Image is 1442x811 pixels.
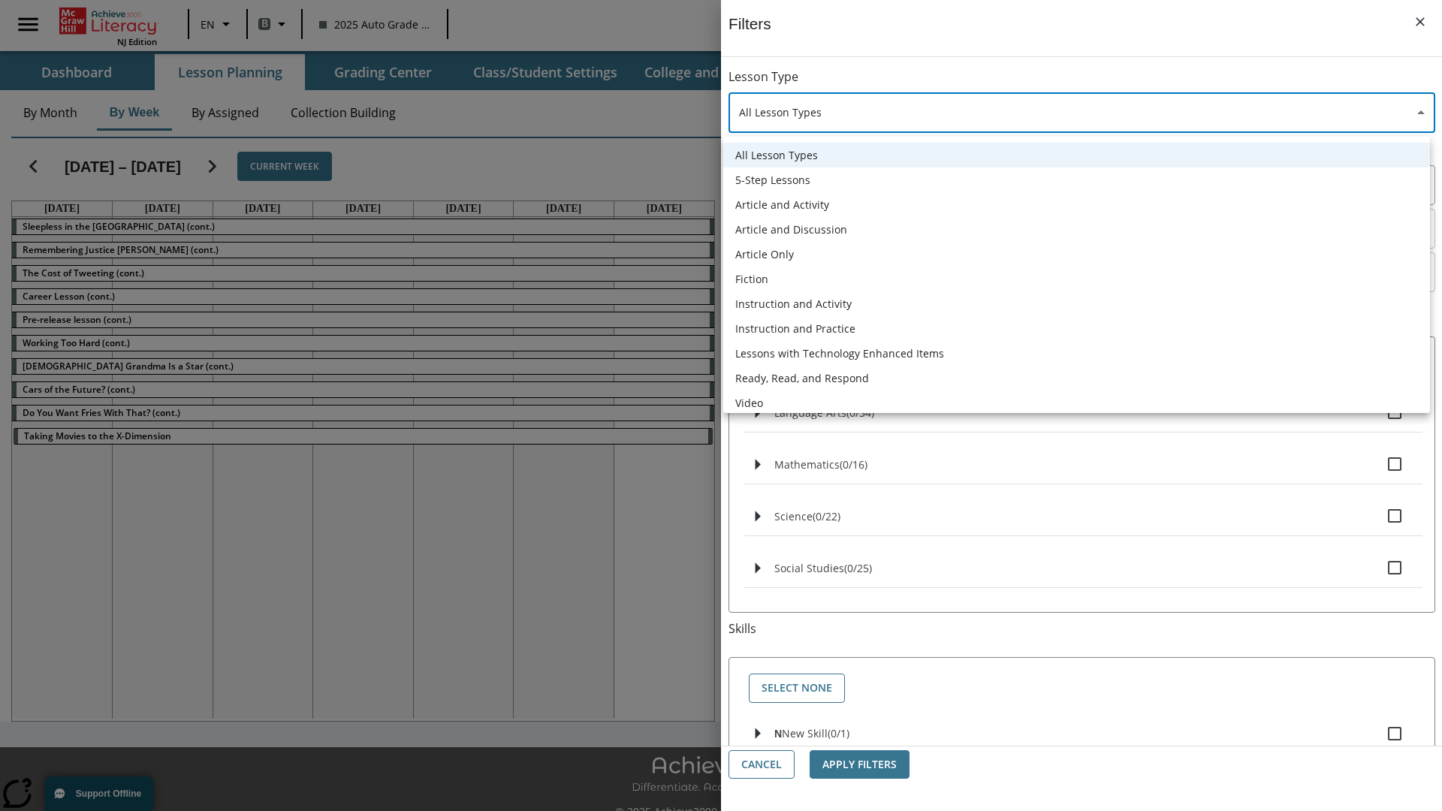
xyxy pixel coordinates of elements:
li: All Lesson Types [723,143,1430,167]
li: Article and Discussion [723,217,1430,242]
li: Ready, Read, and Respond [723,366,1430,390]
ul: Select a lesson type [723,137,1430,421]
li: Article and Activity [723,192,1430,217]
li: Fiction [723,267,1430,291]
li: Instruction and Activity [723,291,1430,316]
li: Video [723,390,1430,415]
li: Instruction and Practice [723,316,1430,341]
li: Lessons with Technology Enhanced Items [723,341,1430,366]
li: Article Only [723,242,1430,267]
li: 5-Step Lessons [723,167,1430,192]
